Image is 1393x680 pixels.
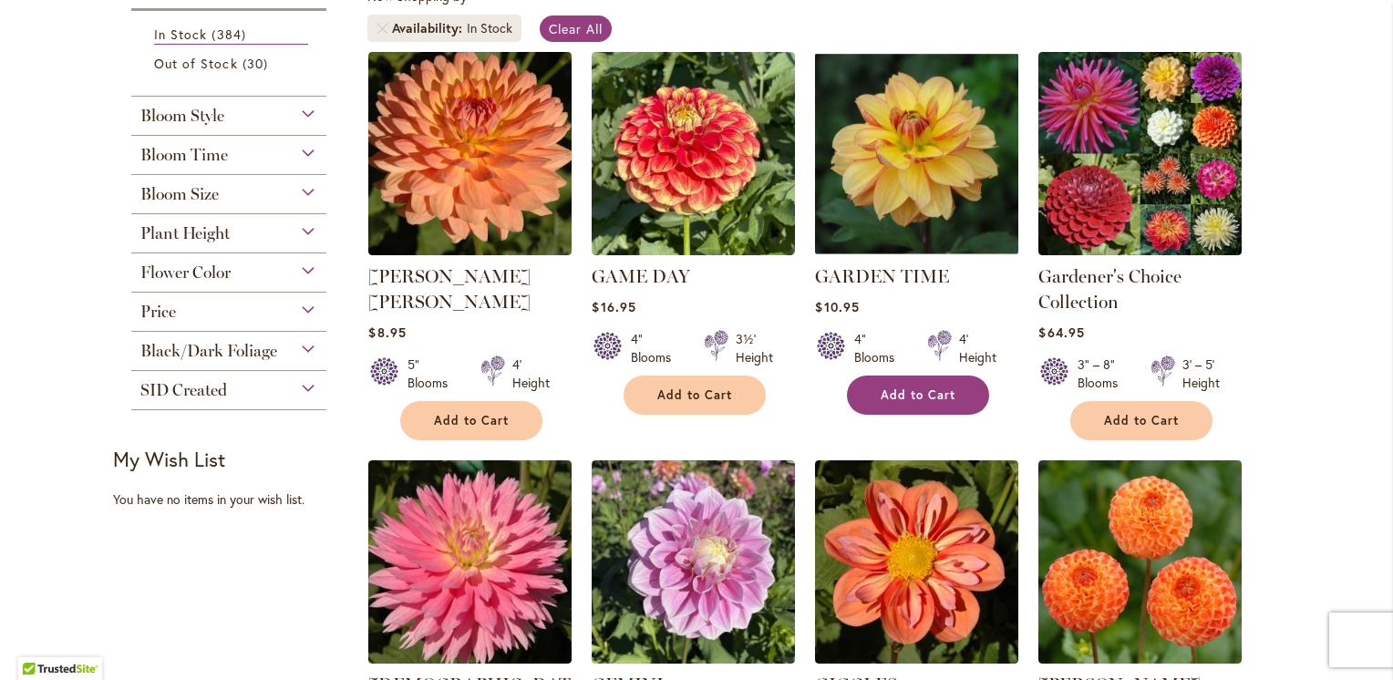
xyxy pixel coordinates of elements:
button: Add to Cart [847,376,989,415]
img: GIGGLES [815,460,1018,664]
span: Add to Cart [657,387,732,403]
button: Add to Cart [400,401,542,440]
span: $16.95 [592,298,635,315]
span: Price [140,302,176,322]
span: Clear All [549,20,603,37]
div: In Stock [467,19,512,37]
a: Gardener's Choice Collection [1038,265,1181,313]
button: Add to Cart [624,376,766,415]
div: 5" Blooms [408,355,459,392]
span: 30 [242,54,273,73]
img: GABRIELLE MARIE [368,52,572,255]
a: GIGGLES [815,650,1018,667]
span: Add to Cart [434,413,509,428]
span: Out of Stock [154,55,238,72]
strong: My Wish List [113,446,225,472]
div: 4" Blooms [631,330,682,366]
span: Bloom Time [140,145,228,165]
span: Availability [392,19,467,37]
span: Bloom Style [140,106,224,126]
span: Bloom Size [140,184,219,204]
a: GARDEN TIME [815,242,1018,259]
a: GINGER WILLO [1038,650,1242,667]
div: 4' Height [512,355,550,392]
img: GARDEN TIME [815,52,1018,255]
a: GABRIELLE MARIE [368,242,572,259]
a: GARDEN TIME [815,265,949,287]
img: GEMINI [592,460,795,664]
span: $8.95 [368,324,406,341]
span: In Stock [154,26,207,43]
span: $10.95 [815,298,859,315]
span: $64.95 [1038,324,1084,341]
div: 3' – 5' Height [1182,355,1220,392]
span: Add to Cart [881,387,955,403]
img: GAY PRINCESS [368,460,572,664]
img: Gardener's Choice Collection [1038,52,1242,255]
span: Add to Cart [1104,413,1179,428]
a: Out of Stock 30 [154,54,308,73]
a: GAME DAY [592,265,690,287]
img: GINGER WILLO [1038,460,1242,664]
a: In Stock 384 [154,25,308,45]
span: 384 [212,25,250,44]
iframe: Launch Accessibility Center [14,615,65,666]
a: Clear All [540,15,612,42]
div: 3" – 8" Blooms [1078,355,1129,392]
button: Add to Cart [1070,401,1212,440]
span: Black/Dark Foliage [140,341,277,361]
a: GAME DAY [592,242,795,259]
a: Gardener's Choice Collection [1038,242,1242,259]
span: Plant Height [140,223,230,243]
div: 4" Blooms [854,330,905,366]
img: GAME DAY [592,52,795,255]
div: 3½' Height [736,330,773,366]
span: SID Created [140,380,227,400]
a: GEMINI [592,650,795,667]
a: GAY PRINCESS [368,650,572,667]
a: Remove Availability In Stock [377,23,387,34]
div: You have no items in your wish list. [113,490,356,509]
div: 4' Height [959,330,996,366]
a: [PERSON_NAME] [PERSON_NAME] [368,265,531,313]
span: Flower Color [140,263,231,283]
